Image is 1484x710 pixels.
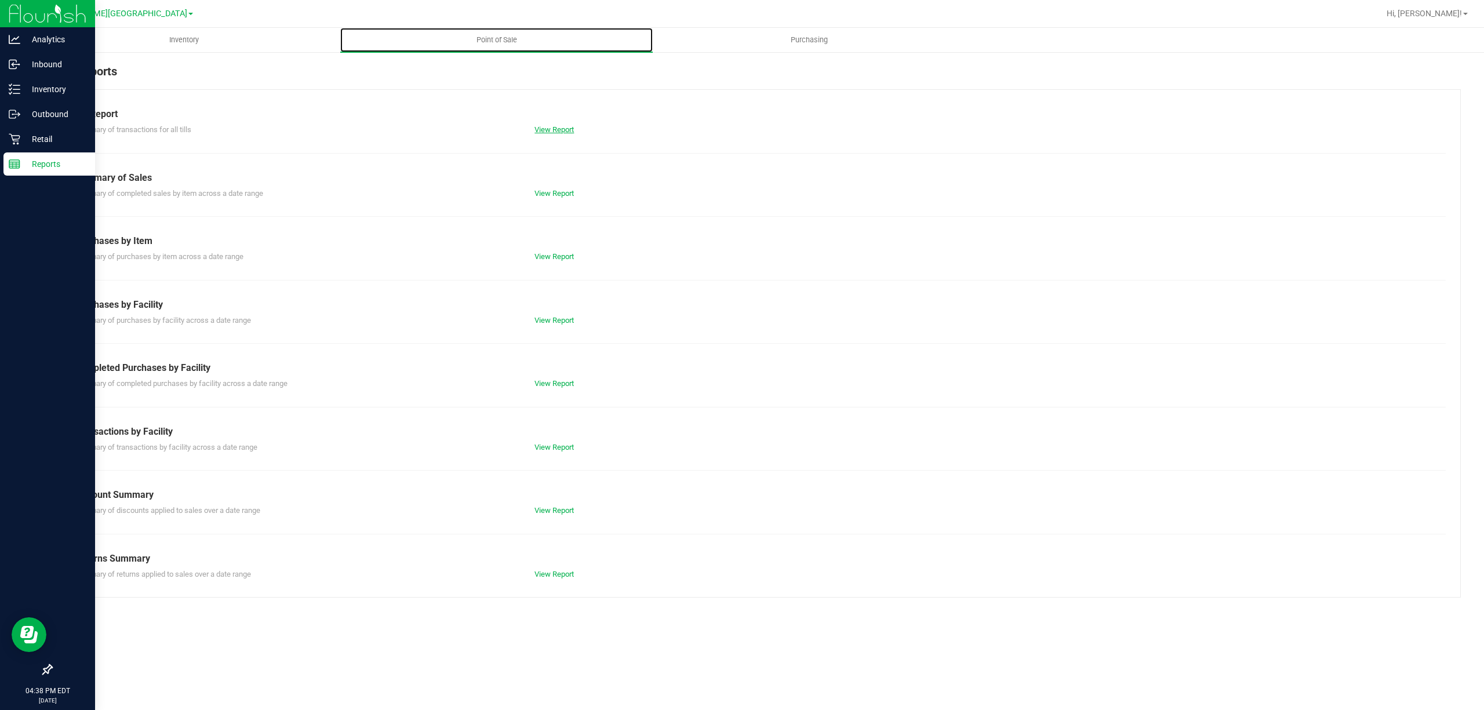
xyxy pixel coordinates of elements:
inline-svg: Inventory [9,83,20,95]
span: Summary of completed sales by item across a date range [75,189,263,198]
p: Outbound [20,107,90,121]
p: Analytics [20,32,90,46]
div: Discount Summary [75,488,1437,502]
inline-svg: Reports [9,158,20,170]
div: Till Report [75,107,1437,121]
a: Inventory [28,28,340,52]
div: Purchases by Facility [75,298,1437,312]
inline-svg: Outbound [9,108,20,120]
p: 04:38 PM EDT [5,686,90,696]
a: View Report [534,125,574,134]
span: Hi, [PERSON_NAME]! [1387,9,1462,18]
div: Returns Summary [75,552,1437,566]
a: View Report [534,189,574,198]
iframe: Resource center [12,617,46,652]
div: Transactions by Facility [75,425,1437,439]
span: Summary of transactions for all tills [75,125,191,134]
span: Inventory [154,35,214,45]
a: View Report [534,316,574,325]
inline-svg: Retail [9,133,20,145]
span: Point of Sale [461,35,533,45]
p: Inventory [20,82,90,96]
a: Point of Sale [340,28,653,52]
a: View Report [534,443,574,452]
a: View Report [534,506,574,515]
span: Summary of completed purchases by facility across a date range [75,379,288,388]
span: Purchasing [775,35,843,45]
a: Purchasing [653,28,965,52]
a: View Report [534,570,574,578]
a: View Report [534,379,574,388]
div: Completed Purchases by Facility [75,361,1437,375]
div: Purchases by Item [75,234,1437,248]
p: [DATE] [5,696,90,705]
span: Summary of transactions by facility across a date range [75,443,257,452]
span: Summary of purchases by item across a date range [75,252,243,261]
span: Summary of discounts applied to sales over a date range [75,506,260,515]
inline-svg: Analytics [9,34,20,45]
p: Inbound [20,57,90,71]
inline-svg: Inbound [9,59,20,70]
p: Reports [20,157,90,171]
div: POS Reports [51,63,1461,89]
p: Retail [20,132,90,146]
span: Summary of returns applied to sales over a date range [75,570,251,578]
a: View Report [534,252,574,261]
div: Summary of Sales [75,171,1437,185]
span: Summary of purchases by facility across a date range [75,316,251,325]
span: [PERSON_NAME][GEOGRAPHIC_DATA] [44,9,187,19]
